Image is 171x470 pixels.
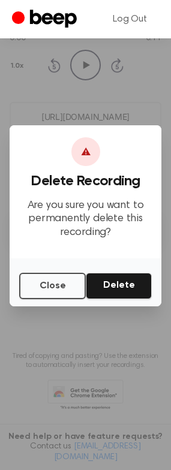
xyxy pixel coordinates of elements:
button: Delete [86,273,152,299]
p: Are you sure you want to permanently delete this recording? [19,199,152,240]
a: Log Out [101,5,159,34]
div: ⚠ [71,137,100,166]
h3: Delete Recording [19,173,152,189]
a: Beep [12,8,80,31]
button: Close [19,273,86,299]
